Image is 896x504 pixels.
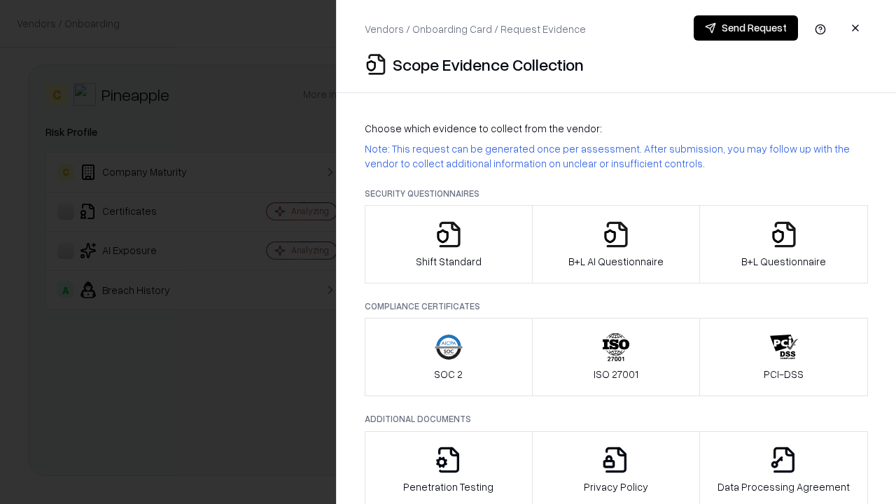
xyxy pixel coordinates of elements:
p: Additional Documents [365,413,868,425]
p: Shift Standard [416,254,482,269]
p: B+L Questionnaire [741,254,826,269]
p: Compliance Certificates [365,300,868,312]
button: Send Request [694,15,798,41]
button: ISO 27001 [532,318,701,396]
button: B+L AI Questionnaire [532,205,701,283]
p: ISO 27001 [594,367,638,381]
button: PCI-DSS [699,318,868,396]
p: Privacy Policy [584,479,648,494]
p: Scope Evidence Collection [393,53,584,76]
p: B+L AI Questionnaire [568,254,664,269]
p: Choose which evidence to collect from the vendor: [365,121,868,136]
p: PCI-DSS [764,367,804,381]
button: Shift Standard [365,205,533,283]
p: Vendors / Onboarding Card / Request Evidence [365,22,586,36]
p: Penetration Testing [403,479,493,494]
button: SOC 2 [365,318,533,396]
p: Note: This request can be generated once per assessment. After submission, you may follow up with... [365,141,868,171]
p: Data Processing Agreement [717,479,850,494]
button: B+L Questionnaire [699,205,868,283]
p: SOC 2 [434,367,463,381]
p: Security Questionnaires [365,188,868,199]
